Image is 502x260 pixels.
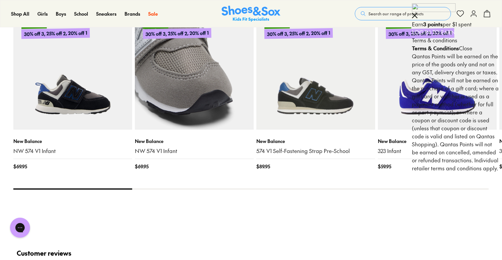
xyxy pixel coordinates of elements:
span: $ 89.95 [256,163,270,170]
p: 30% off 3, 25% off 2, 20% off 1 [264,28,333,39]
p: 30% off 3, 25% off 2, 20% off 1 [21,28,90,39]
p: 30% off 3, 25% off 2, 20% off 1 [386,28,454,39]
strong: Terms & Conditions [412,44,459,52]
a: NW 574 V1 Infant [135,147,254,155]
button: LOG IN TO EARN [412,28,456,36]
a: Terms & conditions [412,36,457,44]
a: School [74,10,88,17]
p: New Balance [378,138,497,145]
p: Qantas Points will be earned on the price of the goods only and not on any GST, delivery charges ... [412,52,499,172]
a: Close [459,44,472,52]
iframe: Gorgias live chat messenger [7,215,33,240]
p: New Balance [256,138,375,145]
span: $ 59.95 [378,163,391,170]
a: Sale [148,10,158,17]
span: $ 69.95 [135,163,149,170]
button: Search our range of products [355,7,451,20]
a: 574 V1 Self-Fastening Strap Pre-School [256,147,375,155]
img: SNS_Logo_Responsive.svg [222,6,280,22]
p: Earn per $1 spent [412,20,499,28]
a: Boys [56,10,66,17]
a: NW 574 V1 Infant [13,147,132,155]
p: New Balance [135,138,254,145]
strong: 3 points [423,20,443,28]
p: 30% off 3, 25% off 2, 20% off 1 [143,28,211,39]
a: Girls [37,10,48,17]
a: Shop All [11,10,29,17]
a: Sneakers [96,10,116,17]
h2: Customer reviews [17,249,485,260]
span: $ 69.95 [13,163,27,170]
span: Search our range of products [368,11,424,17]
a: Brands [124,10,140,17]
p: New Balance [13,138,132,145]
a: Shoes & Sox [222,6,280,22]
a: Exclusive30% off 3, 25% off 2, 20% off 1 [13,11,132,130]
a: 323 Infant [378,147,497,155]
